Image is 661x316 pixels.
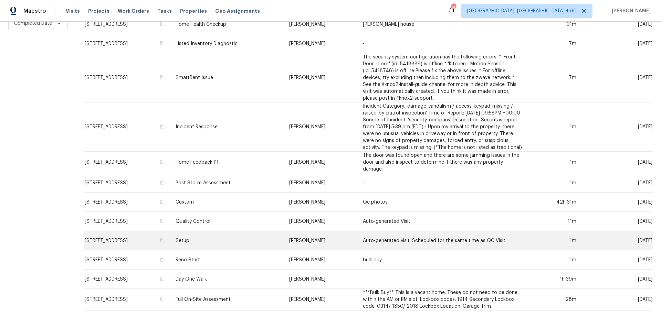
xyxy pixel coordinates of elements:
td: [PERSON_NAME] [284,173,357,193]
td: [DATE] [582,289,653,310]
td: Incident Category: 'damage_vandalism / access_keypad_missing / raised_by_patrol_inspection' Time ... [357,102,528,152]
td: [STREET_ADDRESS] [84,15,170,34]
td: Incident Response [170,102,284,152]
td: 1m [528,152,582,173]
td: [PERSON_NAME] [284,15,357,34]
span: Work Orders [118,8,149,14]
td: 1m [528,231,582,250]
button: Copy Address [158,74,165,80]
td: [DATE] [582,270,653,289]
button: Copy Address [158,276,165,282]
td: [PERSON_NAME] [284,34,357,53]
td: [DATE] [582,231,653,250]
td: [STREET_ADDRESS] [84,231,170,250]
td: 7m [528,53,582,102]
td: [PERSON_NAME] [284,102,357,152]
td: [DATE] [582,15,653,34]
td: Full On-Site Assessment [170,289,284,310]
td: [STREET_ADDRESS] [84,212,170,231]
td: 28m [528,289,582,310]
td: Home Feedback P1 [170,152,284,173]
td: [DATE] [582,102,653,152]
td: - [357,34,528,53]
button: Copy Address [158,218,165,224]
td: Post Storm Assessment [170,173,284,193]
td: [STREET_ADDRESS] [84,173,170,193]
span: [PERSON_NAME] [609,8,651,14]
td: - [357,270,528,289]
td: [DATE] [582,193,653,212]
td: [PERSON_NAME] [284,193,357,212]
td: [PERSON_NAME] [284,53,357,102]
td: 1m [528,102,582,152]
td: The door was found open and there are some jamming issues in the door and also inspect to determi... [357,152,528,173]
td: Reno Start [170,250,284,270]
td: Listed Inventory Diagnostic [170,34,284,53]
td: [PERSON_NAME] [284,270,357,289]
td: bulk buy [357,250,528,270]
td: [PERSON_NAME] [284,231,357,250]
td: Quality Control [170,212,284,231]
td: 1h 39m [528,270,582,289]
td: Custom [170,193,284,212]
td: [STREET_ADDRESS] [84,53,170,102]
button: Copy Address [158,21,165,27]
td: Day One Walk [170,270,284,289]
td: The security system configuration has the following errors: * 'Front Door - Lock' (id=5418889) is... [357,53,528,102]
td: Home Health Checkup [170,15,284,34]
button: Copy Address [158,199,165,205]
td: [STREET_ADDRESS] [84,152,170,173]
td: [STREET_ADDRESS] [84,193,170,212]
span: Tasks [157,9,172,13]
td: 11m [528,212,582,231]
span: Properties [180,8,207,14]
td: [PERSON_NAME] [284,250,357,270]
td: [STREET_ADDRESS] [84,289,170,310]
td: - [357,173,528,193]
td: 42h 31m [528,193,582,212]
button: Copy Address [158,179,165,186]
button: Copy Address [158,159,165,165]
td: [STREET_ADDRESS] [84,34,170,53]
td: SmartRent Issue [170,53,284,102]
td: [PERSON_NAME] [284,152,357,173]
button: Copy Address [158,237,165,243]
td: 7m [528,34,582,53]
td: Setup [170,231,284,250]
td: [STREET_ADDRESS] [84,250,170,270]
button: Copy Address [158,123,165,130]
div: 749 [451,4,456,11]
button: Copy Address [158,40,165,46]
button: Copy Address [158,296,165,302]
td: Auto-generated Visit [357,212,528,231]
td: Qc photos [357,193,528,212]
td: 1m [528,173,582,193]
td: Auto-generated visit. Scheduled for the same time as QC Visit. [357,231,528,250]
td: 1m [528,250,582,270]
span: Maestro [23,8,46,14]
td: [DATE] [582,34,653,53]
td: [DATE] [582,212,653,231]
td: [PERSON_NAME] [284,212,357,231]
button: Copy Address [158,257,165,263]
td: [PERSON_NAME] house [357,15,528,34]
span: Geo Assignments [215,8,260,14]
td: ***Bulk Buy** This is a vacant home. These do not need to be done within the AM or PM slot. Lockb... [357,289,528,310]
td: [DATE] [582,173,653,193]
span: [GEOGRAPHIC_DATA], [GEOGRAPHIC_DATA] + 60 [467,8,577,14]
td: [STREET_ADDRESS] [84,102,170,152]
span: Completed Date [14,20,52,27]
span: Projects [88,8,109,14]
td: [STREET_ADDRESS] [84,270,170,289]
span: Visits [66,8,80,14]
td: [PERSON_NAME] [284,289,357,310]
td: [DATE] [582,53,653,102]
td: [DATE] [582,152,653,173]
td: [DATE] [582,250,653,270]
td: 31m [528,15,582,34]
